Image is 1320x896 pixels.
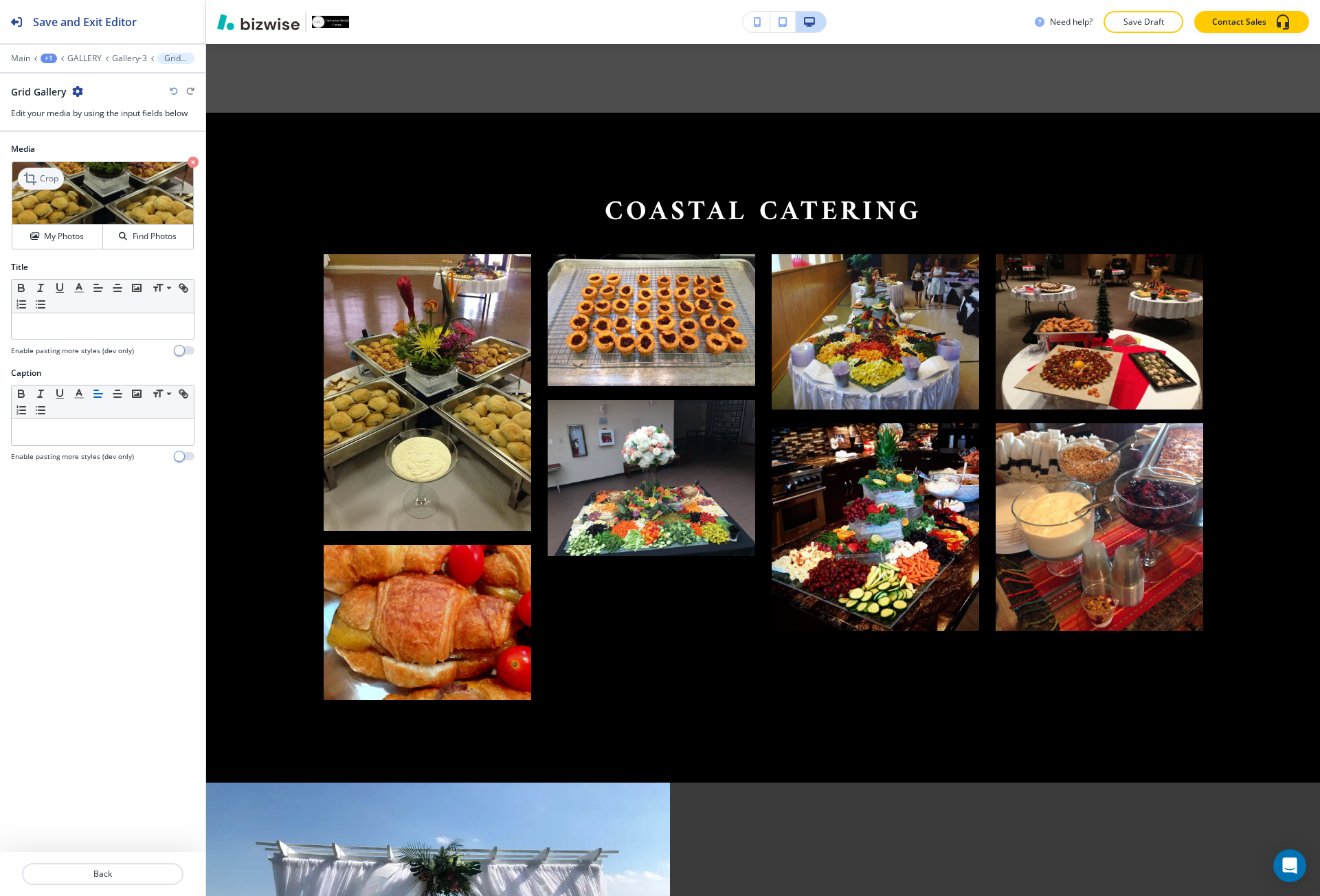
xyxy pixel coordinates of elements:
h3: Need help? [1050,16,1093,28]
button: Gallery-3 [112,54,147,63]
button: GALLERY [67,54,102,63]
img: Bizwise Logo [217,14,300,30]
button: Grid Gallery [157,53,194,64]
button: Find Photos [103,225,193,249]
div: Open Intercom Messenger [1273,849,1306,882]
h3: Edit your media by using the input fields below [11,107,194,120]
h4: My Photos [44,230,84,243]
h2: Grid Gallery [11,85,67,99]
h2: Media [11,143,194,155]
h2: Caption [11,367,42,379]
button: Main [11,54,30,63]
div: Crop [18,168,64,190]
h4: Enable pasting more styles (dev only) [11,346,134,356]
h2: Save and Exit Editor [33,14,137,30]
button: Save Draft [1104,11,1183,33]
button: My Photos [12,225,103,249]
p: Save Draft [1121,16,1165,28]
img: Your Logo [312,16,349,29]
p: Contact Sales [1212,16,1266,28]
button: Contact Sales [1194,11,1309,33]
p: Coastal Catering [605,195,921,229]
p: Back [23,868,182,880]
p: Grid Gallery [164,54,188,63]
h2: Title [11,261,28,273]
h4: Enable pasting more styles (dev only) [11,451,134,462]
p: Crop [40,172,58,185]
button: Back [22,863,183,885]
button: +1 [41,54,57,63]
h4: Find Photos [133,230,177,243]
div: CropMy PhotosFind Photos [11,161,194,250]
